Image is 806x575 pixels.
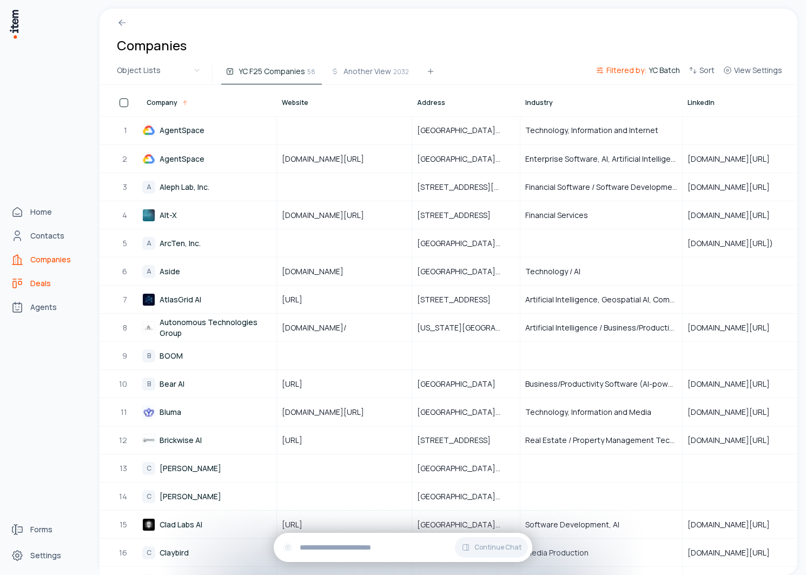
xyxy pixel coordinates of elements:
span: Contacts [30,230,64,241]
span: [URL] [282,379,315,389]
span: YC Batch [649,65,680,76]
span: [GEOGRAPHIC_DATA], [US_STATE], [GEOGRAPHIC_DATA] [417,407,515,418]
span: 3 [123,182,128,193]
span: YC F25 Companies [239,66,305,77]
img: Bluma [142,406,155,419]
span: Company [147,98,177,107]
span: [DOMAIN_NAME][URL] [688,182,783,193]
span: 5 [123,238,128,249]
span: [DOMAIN_NAME][URL] [688,435,783,446]
span: [DOMAIN_NAME][URL] [282,407,377,418]
a: AgentSpace [142,146,276,172]
a: Forms [6,519,89,540]
div: C [142,546,155,559]
div: A [142,181,155,194]
span: 16 [119,547,128,558]
button: Another View2032 [326,65,415,84]
span: [GEOGRAPHIC_DATA] [417,379,508,389]
div: C [142,462,155,475]
button: Sort [684,64,719,83]
button: YC F25 Companies58 [221,65,322,84]
div: A [142,237,155,250]
span: 11 [121,407,128,418]
span: Technology / AI [525,266,580,277]
a: C[PERSON_NAME] [142,455,276,481]
a: Autonomous Technologies Group [142,314,276,341]
img: Item Brain Logo [9,9,19,39]
button: Filtered by:YC Batch [591,64,684,83]
div: B [142,349,155,362]
a: AtlasGrid AI [142,286,276,313]
span: Companies [30,254,71,265]
span: [URL] [282,435,315,446]
img: AgentSpace [142,153,155,166]
a: Clad Labs AI [142,511,276,538]
span: [STREET_ADDRESS] [417,294,504,305]
button: View Settings [719,64,787,83]
span: 2 [122,154,128,164]
a: AAleph Lab, Inc. [142,174,276,200]
span: Business/Productivity Software (AI-powered tool to help businesses enhance visibility and perform... [525,379,677,389]
span: [DOMAIN_NAME][URL] [688,210,783,221]
span: 6 [122,266,128,277]
span: Technology, Information and Internet [525,125,658,136]
a: deals [6,273,89,294]
span: [GEOGRAPHIC_DATA], [GEOGRAPHIC_DATA], [GEOGRAPHIC_DATA] [417,154,515,164]
span: [DOMAIN_NAME][URL] [688,519,783,530]
a: Settings [6,545,89,566]
span: 15 [120,519,128,530]
span: [DOMAIN_NAME][URL] [688,154,783,164]
div: C [142,490,155,503]
span: [URL] [282,519,315,530]
span: [GEOGRAPHIC_DATA], [GEOGRAPHIC_DATA], [GEOGRAPHIC_DATA] [417,125,515,136]
span: Financial Services [525,210,588,221]
span: 14 [119,491,128,502]
span: [DOMAIN_NAME][URL] [688,547,783,558]
span: Real Estate / Property Management Technology with AI focus [525,435,677,446]
span: Continue Chat [474,543,521,552]
img: Autonomous Technologies Group [142,321,155,334]
span: [STREET_ADDRESS] [417,210,504,221]
span: [GEOGRAPHIC_DATA], [GEOGRAPHIC_DATA], [GEOGRAPHIC_DATA] [417,463,515,474]
span: 13 [120,463,128,474]
img: Brickwise AI [142,434,155,447]
div: Continue Chat [274,533,532,562]
a: AArcTen, Inc. [142,230,276,256]
div: B [142,378,155,391]
span: Media Production [525,547,589,558]
span: Another View [343,66,391,77]
h1: Companies [117,37,187,54]
a: Home [6,201,89,223]
span: Enterprise Software, AI, Artificial Intelligence, Cloud Computing, Productivity Software [525,154,677,164]
span: Sort [699,65,715,76]
span: 58 [307,67,315,76]
span: 12 [119,435,128,446]
span: 7 [123,294,128,305]
span: [DOMAIN_NAME][URL] [688,407,783,418]
a: Alt-X [142,202,276,228]
span: Agents [30,302,57,313]
span: Website [282,98,308,107]
span: [DOMAIN_NAME][URL] [688,379,783,389]
span: [DOMAIN_NAME] [282,266,356,277]
span: Artificial Intelligence / Business/Productivity Software [525,322,677,333]
a: Agents [6,296,89,318]
a: BBear AI [142,371,276,397]
span: [DOMAIN_NAME][URL] [282,210,377,221]
span: [GEOGRAPHIC_DATA], [GEOGRAPHIC_DATA], [GEOGRAPHIC_DATA] [417,491,515,502]
span: [GEOGRAPHIC_DATA], [GEOGRAPHIC_DATA], [GEOGRAPHIC_DATA] [417,519,515,530]
span: Forms [30,524,52,535]
button: Continue Chat [455,537,528,558]
span: View Settings [734,65,782,76]
a: Companies [6,249,89,270]
img: Clad Labs AI [142,518,155,531]
span: Address [417,98,445,107]
a: C[PERSON_NAME] [142,483,276,510]
span: 1 [124,125,128,136]
span: Home [30,207,52,217]
a: Brickwise AI [142,427,276,453]
span: [STREET_ADDRESS] [417,435,504,446]
span: [STREET_ADDRESS][US_STATE][US_STATE] [417,182,515,193]
span: [GEOGRAPHIC_DATA], [GEOGRAPHIC_DATA], [GEOGRAPHIC_DATA] [417,238,515,249]
span: Software Development, AI [525,519,619,530]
